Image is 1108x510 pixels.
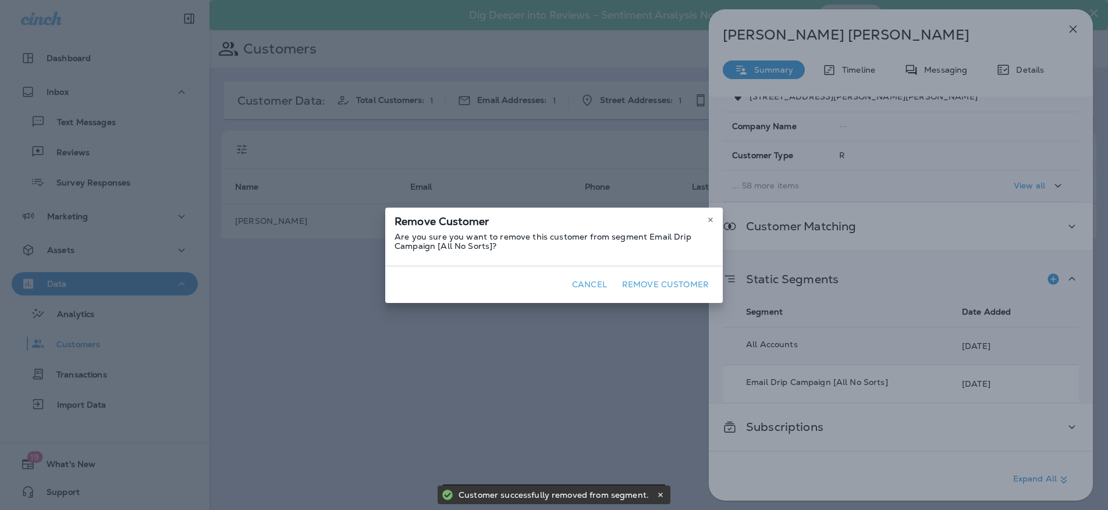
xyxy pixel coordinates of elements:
[617,276,713,294] button: Remove Customer
[395,232,713,251] p: Are you sure you want to remove this customer from segment Email Drip Campaign [All No Sorts]?
[567,276,612,294] button: Cancel
[385,208,723,232] div: Remove Customer
[463,484,651,502] div: Customer successfully removed from segment.
[459,486,654,504] div: Customer successfully removed from segment.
